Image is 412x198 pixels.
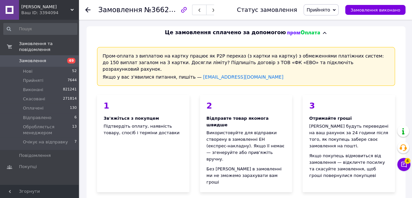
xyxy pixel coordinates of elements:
span: 271814 [63,96,77,102]
div: 1 [104,102,183,110]
span: Замовлення [19,58,46,64]
div: Пром-оплата з виплатою на картку працює як P2P переказ (з картки на картку) з обмеженнями платіжн... [97,47,395,86]
span: №366201155 [144,6,191,14]
button: Замовлення виконано [345,5,405,15]
span: 7644 [68,78,77,84]
span: Оплачені [23,105,44,111]
div: Якщо у вас з'явилися питання, пишіть — [103,74,389,80]
span: Прийняті [23,78,43,84]
span: Очікує на відправку [23,139,68,145]
a: [EMAIL_ADDRESS][DOMAIN_NAME] [203,74,284,80]
div: Повернутися назад [85,7,90,13]
span: 4 [404,158,410,164]
span: HUGO [21,4,70,10]
div: Ваш ID: 3394094 [21,10,79,16]
span: 821241 [63,87,77,93]
span: Обробляється менеджером [23,124,72,136]
span: Отримайте гроші [309,116,352,121]
span: Відправте товар якомога швидше [206,116,269,127]
span: Покупці [19,164,37,170]
span: 49 [67,58,75,63]
span: Прийнято [306,7,330,12]
span: Зв'яжіться з покупцем [104,116,159,121]
div: Статус замовлення [237,7,297,13]
button: Чат з покупцем4 [397,158,410,171]
span: Це замовлення сплачено за допомогою [165,29,286,37]
div: Без [PERSON_NAME] в замовленні ми не зможемо зарахувати вам гроші [206,166,286,186]
span: 13 [72,124,77,136]
span: Замовлення та повідомлення [19,41,79,53]
span: 130 [70,105,77,111]
span: Виконані [23,87,43,93]
input: Пошук [3,23,77,35]
span: 52 [72,68,77,74]
span: Замовлення виконано [350,8,400,12]
span: 6 [74,115,77,121]
div: 3 [309,102,388,110]
div: Підтвердіть оплату, наявність товару, спосіб і терміни доставки [97,95,189,192]
div: [PERSON_NAME] будуть переведені на ваш рахунок за 24 години після того, як покупець забере своє з... [309,123,388,149]
div: Якщо покупець відмовиться від замовлення — відкличте посилку та скасуйте замовлення, щоб гроші по... [309,153,388,179]
span: Повідомлення [19,153,51,159]
div: Використовуйте для відправки створену в замовленні ЕН (експрес-накладну). Якщо її немає — згенеру... [206,130,286,162]
span: 7 [74,139,77,145]
span: Нові [23,68,32,74]
span: Скасовані [23,96,45,102]
span: Замовлення [98,6,142,14]
div: 2 [206,102,286,110]
span: Відправлено [23,115,51,121]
